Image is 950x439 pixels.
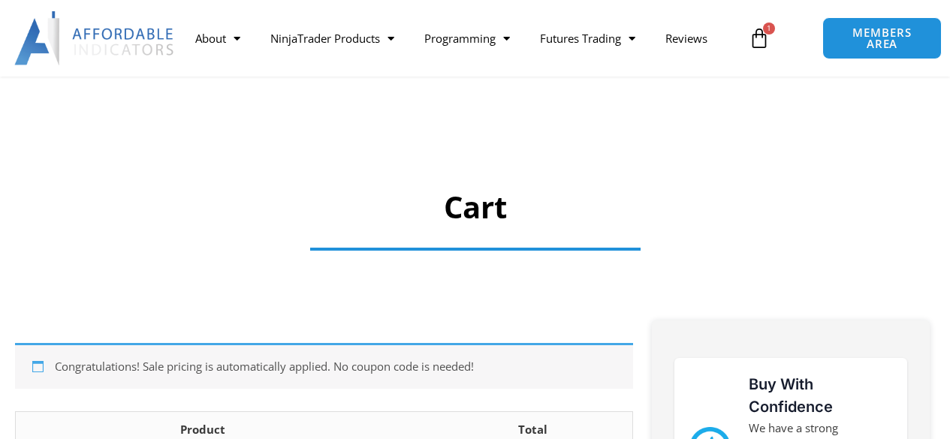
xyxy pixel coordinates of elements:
img: LogoAI | Affordable Indicators – NinjaTrader [14,11,176,65]
a: 1 [726,17,792,60]
a: Reviews [650,21,722,56]
h3: Buy With Confidence [749,373,892,418]
a: Futures Trading [525,21,650,56]
span: 1 [763,23,775,35]
div: Congratulations! Sale pricing is automatically applied. No coupon code is needed! [15,343,633,389]
nav: Menu [180,21,740,56]
span: MEMBERS AREA [838,27,926,50]
a: About [180,21,255,56]
a: MEMBERS AREA [822,17,942,59]
a: NinjaTrader Products [255,21,409,56]
a: Programming [409,21,525,56]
